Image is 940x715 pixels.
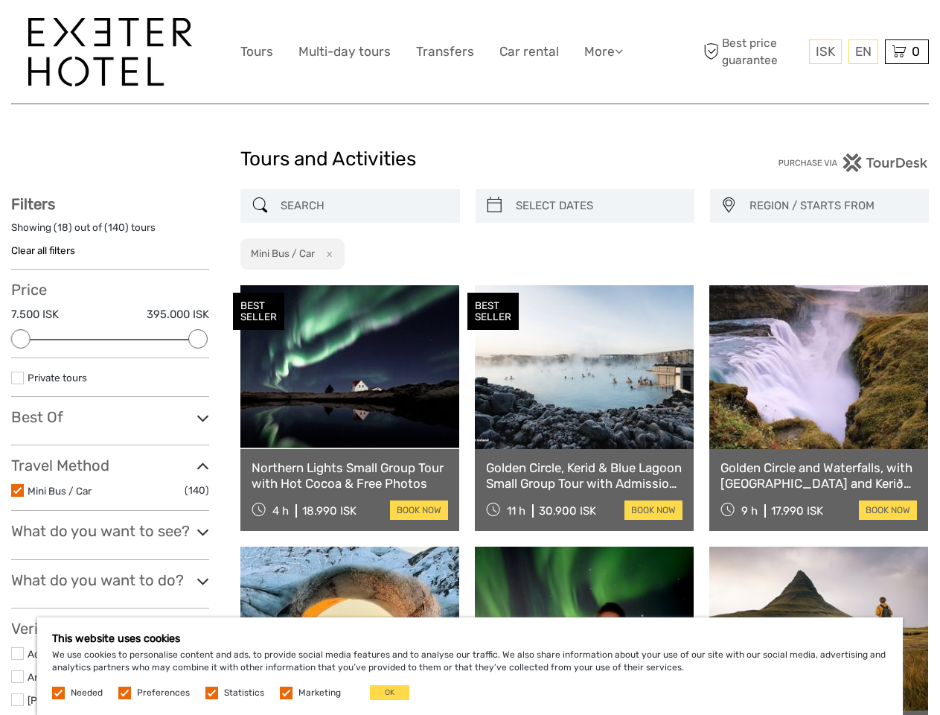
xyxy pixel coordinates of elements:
[743,194,921,218] button: REGION / STARTS FROM
[240,41,273,63] a: Tours
[28,485,92,497] a: Mini Bus / Car
[848,39,878,64] div: EN
[816,44,835,59] span: ISK
[28,18,192,86] img: 1336-96d47ae6-54fc-4907-bf00-0fbf285a6419_logo_big.jpg
[28,372,87,384] a: Private tours
[317,246,337,261] button: x
[37,617,903,715] div: We use cookies to personalise content and ads, to provide social media features and to analyse ou...
[11,220,209,244] div: Showing ( ) out of ( ) tours
[510,193,687,219] input: SELECT DATES
[224,687,264,699] label: Statistics
[147,307,209,322] label: 395.000 ISK
[11,620,209,638] h3: Verified Operators
[778,153,929,172] img: PurchaseViaTourDesk.png
[57,220,68,235] label: 18
[52,632,888,645] h5: This website uses cookies
[302,504,357,518] div: 18.990 ISK
[859,500,917,520] a: book now
[11,408,209,426] h3: Best Of
[275,193,452,219] input: SEARCH
[108,220,125,235] label: 140
[720,460,917,491] a: Golden Circle and Waterfalls, with [GEOGRAPHIC_DATA] and Kerið in small group
[71,687,103,699] label: Needed
[507,504,525,518] span: 11 h
[11,522,209,540] h3: What do you want to see?
[624,500,682,520] a: book now
[467,293,519,330] div: BEST SELLER
[28,648,112,660] a: Adventure Vikings
[233,293,284,330] div: BEST SELLER
[11,195,55,213] strong: Filters
[539,504,596,518] div: 30.900 ISK
[741,504,758,518] span: 9 h
[909,44,922,59] span: 0
[11,244,75,256] a: Clear all filters
[584,41,623,63] a: More
[771,504,823,518] div: 17.990 ISK
[21,26,168,38] p: We're away right now. Please check back later!
[700,35,805,68] span: Best price guarantee
[251,247,315,259] h2: Mini Bus / Car
[11,457,209,474] h3: Travel Method
[185,482,209,499] span: (140)
[171,23,189,41] button: Open LiveChat chat widget
[11,307,59,322] label: 7.500 ISK
[499,41,559,63] a: Car rental
[137,687,190,699] label: Preferences
[390,500,448,520] a: book now
[28,671,111,683] a: Arctic Adventures
[252,460,448,491] a: Northern Lights Small Group Tour with Hot Cocoa & Free Photos
[298,41,391,63] a: Multi-day tours
[240,147,700,171] h1: Tours and Activities
[11,281,209,299] h3: Price
[370,685,409,700] button: OK
[486,460,682,491] a: Golden Circle, Kerid & Blue Lagoon Small Group Tour with Admission Ticket
[272,504,289,518] span: 4 h
[11,571,209,589] h3: What do you want to do?
[298,687,341,699] label: Marketing
[28,694,107,706] a: [PERSON_NAME]
[416,41,474,63] a: Transfers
